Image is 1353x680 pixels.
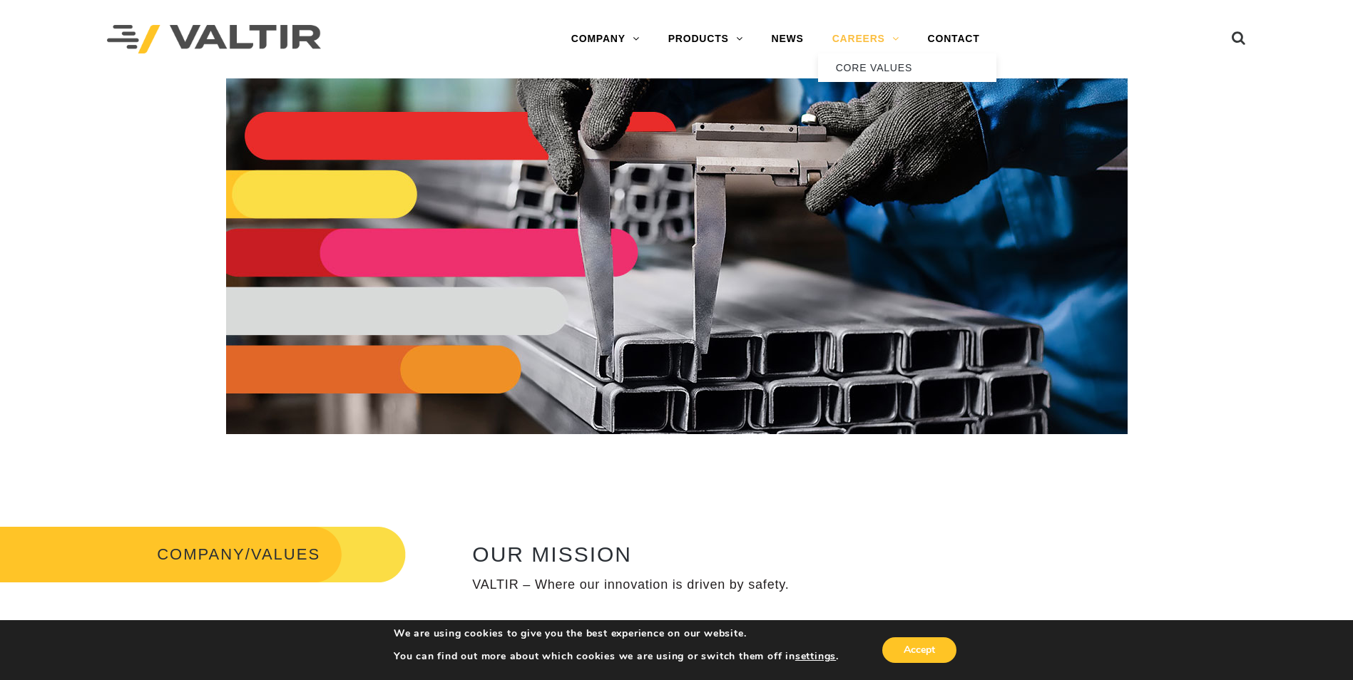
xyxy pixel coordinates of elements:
[226,78,1128,434] img: Header_VALUES
[107,25,321,54] img: Valtir
[914,25,994,53] a: CONTACT
[394,650,839,663] p: You can find out more about which cookies we are using or switch them off in .
[472,542,1314,566] h2: OUR MISSION
[882,637,956,663] button: Accept
[394,627,839,640] p: We are using cookies to give you the best experience on our website.
[818,25,914,53] a: CAREERS
[472,577,1314,593] p: VALTIR – Where our innovation is driven by safety.
[795,650,836,663] button: settings
[557,25,654,53] a: COMPANY
[654,25,757,53] a: PRODUCTS
[757,25,818,53] a: NEWS
[818,53,996,82] a: CORE VALUES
